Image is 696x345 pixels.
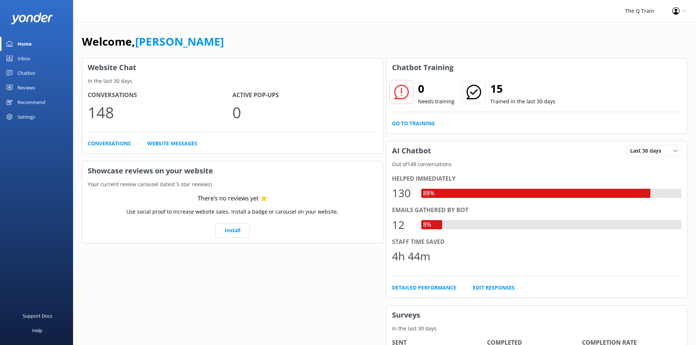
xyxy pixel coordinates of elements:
[88,139,131,147] a: Conversations
[18,80,35,95] div: Reviews
[11,12,53,24] img: yonder-white-logo.png
[387,58,459,77] h3: Chatbot Training
[490,97,555,106] p: Trained in the last 30 days
[82,58,383,77] h3: Website Chat
[387,160,687,168] p: Out of 148 conversations
[88,100,232,124] p: 148
[126,208,338,216] p: Use social proof to increase website sales. Install a badge or carousel on your website.
[473,284,515,292] a: Edit Responses
[418,80,455,97] h2: 0
[490,80,555,97] h2: 15
[392,216,414,234] div: 12
[392,174,682,184] div: Helped immediately
[18,66,35,80] div: Chatbot
[387,306,687,325] h3: Surveys
[23,308,52,323] div: Support Docs
[147,139,197,147] a: Website Messages
[421,189,436,198] div: 88%
[392,248,430,265] div: 4h 44m
[82,180,383,188] p: Your current review carousel (latest 5 star reviews)
[392,206,682,215] div: Emails gathered by bot
[18,51,30,66] div: Inbox
[392,184,414,202] div: 130
[18,37,32,51] div: Home
[215,223,250,238] a: Install
[82,161,383,180] h3: Showcase reviews on your website
[630,147,666,155] span: Last 30 days
[88,91,232,100] h4: Conversations
[198,194,267,203] div: There’s no reviews yet ⭐
[387,325,687,333] p: In the last 30 days
[421,220,433,230] div: 8%
[232,100,377,124] p: 0
[135,34,224,49] a: [PERSON_NAME]
[392,119,435,127] a: Go to Training
[387,141,437,160] h3: AI Chatbot
[392,284,456,292] a: Detailed Performance
[418,97,455,106] p: Needs training
[82,77,383,85] p: In the last 30 days
[232,91,377,100] h4: Active Pop-ups
[32,323,42,338] div: Help
[82,33,224,50] h1: Welcome,
[18,95,45,110] div: Recommend
[18,110,35,124] div: Settings
[392,237,682,247] div: Staff time saved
